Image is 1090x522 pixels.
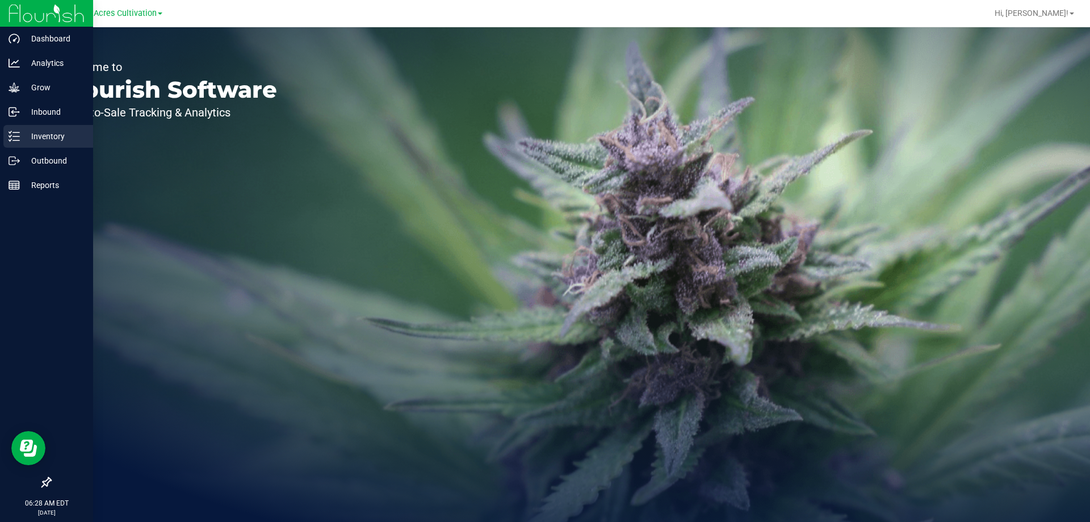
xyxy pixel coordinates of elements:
[995,9,1068,18] span: Hi, [PERSON_NAME]!
[9,155,20,166] inline-svg: Outbound
[61,61,277,73] p: Welcome to
[11,431,45,465] iframe: Resource center
[9,82,20,93] inline-svg: Grow
[20,130,88,143] p: Inventory
[61,78,277,101] p: Flourish Software
[20,105,88,119] p: Inbound
[9,131,20,142] inline-svg: Inventory
[61,107,277,118] p: Seed-to-Sale Tracking & Analytics
[20,178,88,192] p: Reports
[20,154,88,168] p: Outbound
[5,508,88,517] p: [DATE]
[20,32,88,45] p: Dashboard
[9,33,20,44] inline-svg: Dashboard
[20,56,88,70] p: Analytics
[9,179,20,191] inline-svg: Reports
[9,106,20,118] inline-svg: Inbound
[69,9,157,18] span: Green Acres Cultivation
[20,81,88,94] p: Grow
[5,498,88,508] p: 06:28 AM EDT
[9,57,20,69] inline-svg: Analytics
